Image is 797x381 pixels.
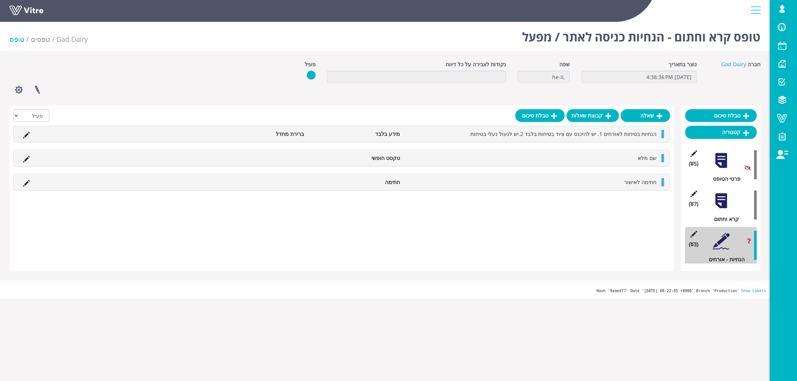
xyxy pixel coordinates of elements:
a: טפסים [31,35,50,44]
label: פעיל [305,60,316,69]
span: (7 ) [689,200,698,208]
a: Gad Dairy [56,35,88,44]
span: הנחיות בטיחות לאורחים 1. יש להיכנס עם ציוד בטיחות בלבד 2.יש לנעול נעלי בטיחות [470,130,657,137]
a: Show Labels [741,289,766,293]
a: Gad Dairy [721,61,746,68]
div: הנחיות - אורחים [691,255,757,264]
label: נקודות לצבירה על כל דיווח [446,60,506,69]
a: קבוצת שאלות [566,109,619,122]
li: חתימה [308,178,404,186]
label: שפה [559,60,570,69]
img: yes [307,70,316,80]
span: Hash '9aaed77' Date '[DATE] 08:22:05 +0000' Branch 'Production' [596,289,739,293]
span: (5 ) [689,160,698,168]
span: חתימה לאישור [624,178,657,186]
a: שאלה [621,109,670,122]
h1: טופס קרא וחתום - הנחיות כניסה לאתר / מפעל [522,19,760,51]
li: טופס [9,34,31,44]
li: ברירת מחדל [212,130,308,138]
a: טבלת סיכום [685,109,757,122]
label: חברה [748,60,760,69]
li: מידע בלבד [308,130,404,138]
li: טקסט חופשי [308,154,404,162]
span: (3 ) [689,240,698,248]
label: נוצר בתאריך [669,60,697,69]
span: שם מלא [638,154,657,162]
div: פרטי הטופס [691,175,757,183]
a: טבלת סיכום [515,109,565,122]
div: קרא וחתום [691,215,757,223]
a: קטגוריה [685,126,757,139]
